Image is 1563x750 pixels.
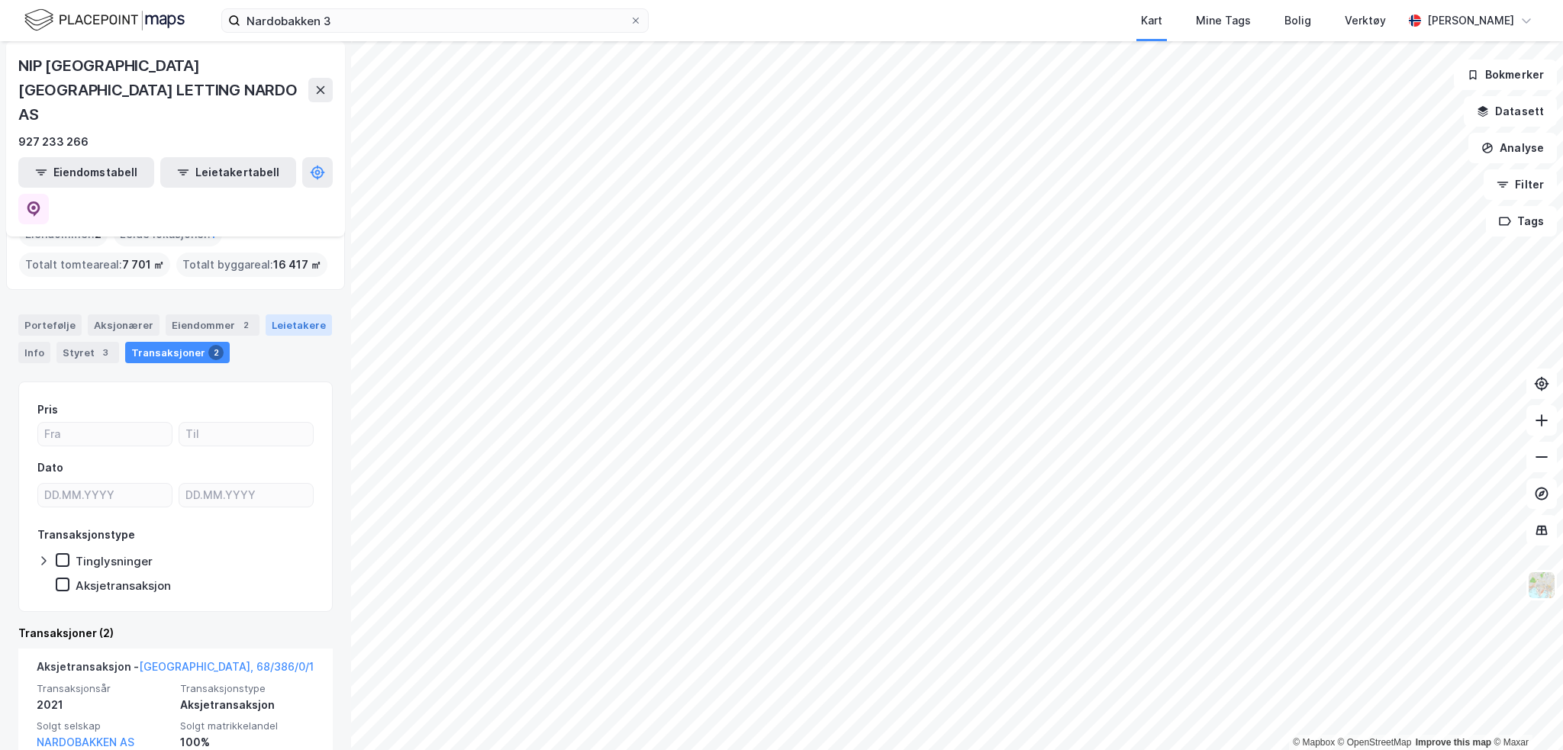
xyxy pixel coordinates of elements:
[208,345,224,360] div: 2
[37,719,171,732] span: Solgt selskap
[1293,737,1335,748] a: Mapbox
[180,696,314,714] div: Aksjetransaksjon
[37,401,58,419] div: Pris
[18,133,89,151] div: 927 233 266
[37,682,171,695] span: Transaksjonsår
[1416,737,1491,748] a: Improve this map
[1487,677,1563,750] iframe: Chat Widget
[273,256,321,274] span: 16 417 ㎡
[38,423,172,446] input: Fra
[238,317,253,333] div: 2
[1486,206,1557,237] button: Tags
[37,736,134,748] a: NARDOBAKKEN AS
[18,342,50,363] div: Info
[18,314,82,336] div: Portefølje
[98,345,113,360] div: 3
[88,314,160,336] div: Aksjonærer
[19,253,170,277] div: Totalt tomteareal :
[1284,11,1311,30] div: Bolig
[18,624,333,642] div: Transaksjoner (2)
[1141,11,1162,30] div: Kart
[179,484,313,507] input: DD.MM.YYYY
[1345,11,1386,30] div: Verktøy
[139,660,314,673] a: [GEOGRAPHIC_DATA], 68/386/0/1
[160,157,296,188] button: Leietakertabell
[1196,11,1251,30] div: Mine Tags
[1484,169,1557,200] button: Filter
[166,314,259,336] div: Eiendommer
[180,719,314,732] span: Solgt matrikkelandel
[76,578,171,593] div: Aksjetransaksjon
[180,682,314,695] span: Transaksjonstype
[1487,677,1563,750] div: Kontrollprogram for chat
[179,423,313,446] input: Til
[1427,11,1514,30] div: [PERSON_NAME]
[37,696,171,714] div: 2021
[125,342,230,363] div: Transaksjoner
[1464,96,1557,127] button: Datasett
[18,157,154,188] button: Eiendomstabell
[56,342,119,363] div: Styret
[122,256,164,274] span: 7 701 ㎡
[37,459,63,477] div: Dato
[1468,133,1557,163] button: Analyse
[1338,737,1412,748] a: OpenStreetMap
[1527,571,1556,600] img: Z
[176,253,327,277] div: Totalt byggareal :
[38,484,172,507] input: DD.MM.YYYY
[37,658,314,682] div: Aksjetransaksjon -
[266,314,332,336] div: Leietakere
[18,53,308,127] div: NIP [GEOGRAPHIC_DATA] [GEOGRAPHIC_DATA] LETTING NARDO AS
[1454,60,1557,90] button: Bokmerker
[37,526,135,544] div: Transaksjonstype
[24,7,185,34] img: logo.f888ab2527a4732fd821a326f86c7f29.svg
[240,9,630,32] input: Søk på adresse, matrikkel, gårdeiere, leietakere eller personer
[76,554,153,568] div: Tinglysninger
